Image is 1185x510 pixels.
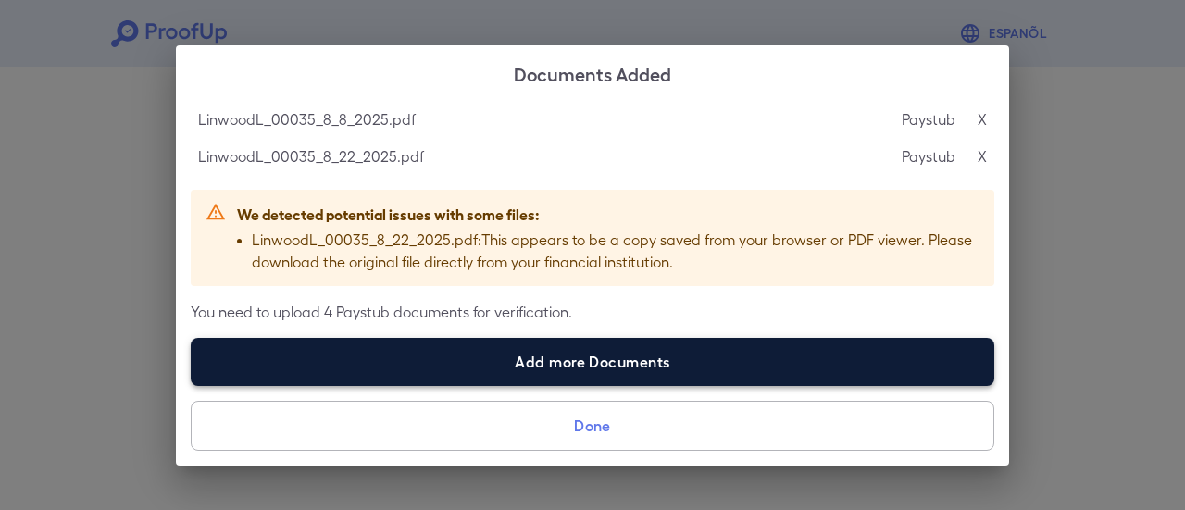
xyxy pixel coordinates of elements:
p: Paystub [902,145,955,168]
p: You need to upload 4 Paystub documents for verification. [191,301,994,323]
p: We detected potential issues with some files: [237,203,979,225]
p: LinwoodL_00035_8_22_2025.pdf [198,145,424,168]
p: LinwoodL_00035_8_22_2025.pdf : This appears to be a copy saved from your browser or PDF viewer. P... [252,229,979,273]
p: X [978,145,987,168]
label: Add more Documents [191,338,994,386]
p: X [978,108,987,131]
button: Done [191,401,994,451]
h2: Documents Added [176,45,1009,101]
p: Paystub [902,108,955,131]
p: LinwoodL_00035_8_8_2025.pdf [198,108,416,131]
